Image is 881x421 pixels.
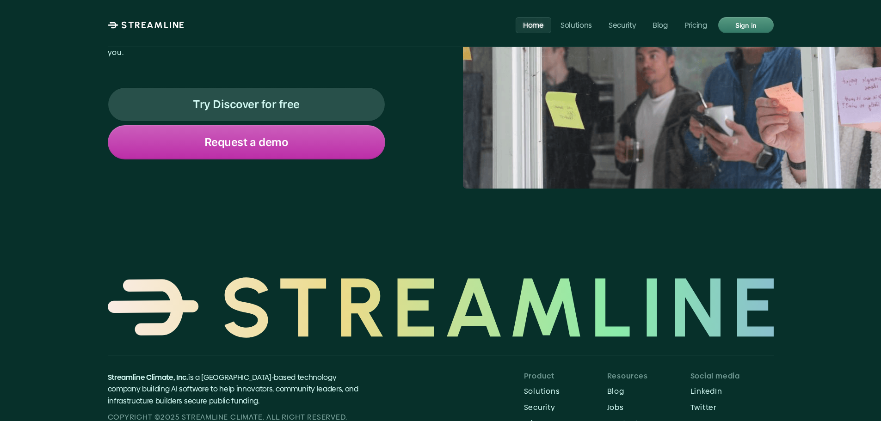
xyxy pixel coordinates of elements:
[645,17,675,33] a: Blog
[607,403,690,412] p: Jobs
[523,20,544,29] p: Home
[108,372,188,383] span: Streamline Climate, Inc.
[735,19,756,31] p: Sign in
[193,98,300,110] p: Try Discover for free
[609,20,636,29] p: Security
[653,20,668,29] p: Blog
[524,387,607,396] p: Solutions
[677,17,715,33] a: Pricing
[607,387,690,396] p: Blog
[524,372,607,380] p: Product
[684,20,707,29] p: Pricing
[516,17,551,33] a: Home
[607,400,690,415] a: Jobs
[108,125,385,159] a: Request a demo
[108,372,369,407] p: is a [GEOGRAPHIC_DATA]-based technology company building AI software to help innovators, communit...
[108,87,385,122] a: Try Discover for free
[690,384,774,398] a: LinkedIn
[607,372,690,380] p: Resources
[718,17,774,33] a: Sign in
[690,387,774,396] p: LinkedIn
[690,400,774,415] a: Twitter
[690,372,774,380] p: Social media
[121,19,185,31] p: STREAMLINE
[524,400,607,415] a: Security
[204,136,288,148] p: Request a demo
[524,403,607,412] p: Security
[690,403,774,412] p: Twitter
[108,19,185,31] a: STREAMLINE
[601,17,643,33] a: Security
[560,20,591,29] p: Solutions
[607,384,690,398] a: Blog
